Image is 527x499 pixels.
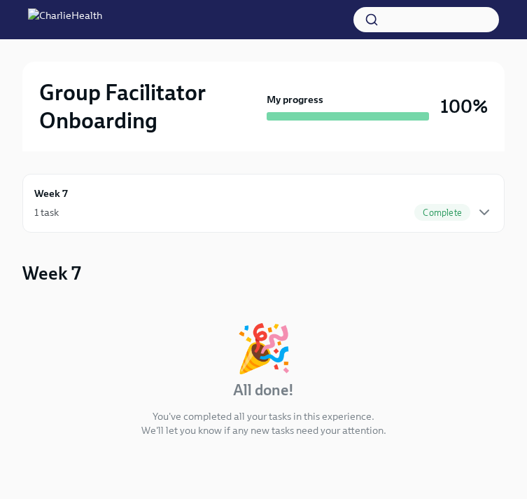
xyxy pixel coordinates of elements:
[153,409,374,423] p: You've completed all your tasks in this experience.
[414,207,470,218] span: Complete
[235,325,293,371] div: 🎉
[267,93,323,107] strong: My progress
[141,423,386,437] p: We'll let you know if any new tasks need your attention.
[28,8,102,31] img: CharlieHealth
[34,205,59,219] div: 1 task
[233,380,294,401] h4: All done!
[34,186,68,201] h6: Week 7
[22,261,81,286] h3: Week 7
[39,78,261,135] h2: Group Facilitator Onboarding
[440,94,488,119] h3: 100%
